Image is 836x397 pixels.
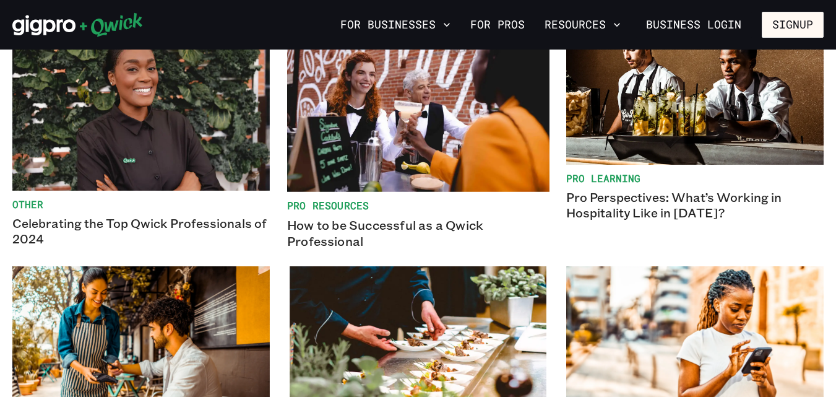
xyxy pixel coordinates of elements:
span: Other [12,198,270,211]
p: How to be Successful as a Qwick Professional [287,217,549,249]
p: Celebrating the Top Qwick Professionals of 2024 [12,216,270,246]
a: Pro LearningPro Perspectives: What’s Working in Hospitality Like in [DATE]? [566,20,824,246]
img: two bartenders serving drinks [566,20,824,165]
img: Celebrating the Top Qwick Professionals of 2024 [12,20,270,191]
button: Resources [540,14,626,35]
span: Pro Learning [566,172,824,185]
a: For Pros [465,14,530,35]
a: OtherCelebrating the Top Qwick Professionals of 2024 [12,20,270,246]
button: Signup [762,12,824,38]
p: Pro Perspectives: What’s Working in Hospitality Like in [DATE]? [566,190,824,220]
a: Pro ResourcesHow to be Successful as a Qwick Professional [287,17,549,248]
span: Pro Resources [287,199,549,212]
button: For Businesses [335,14,455,35]
a: Business Login [636,12,752,38]
img: How to be Successful as a Qwick Professional [287,17,549,192]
